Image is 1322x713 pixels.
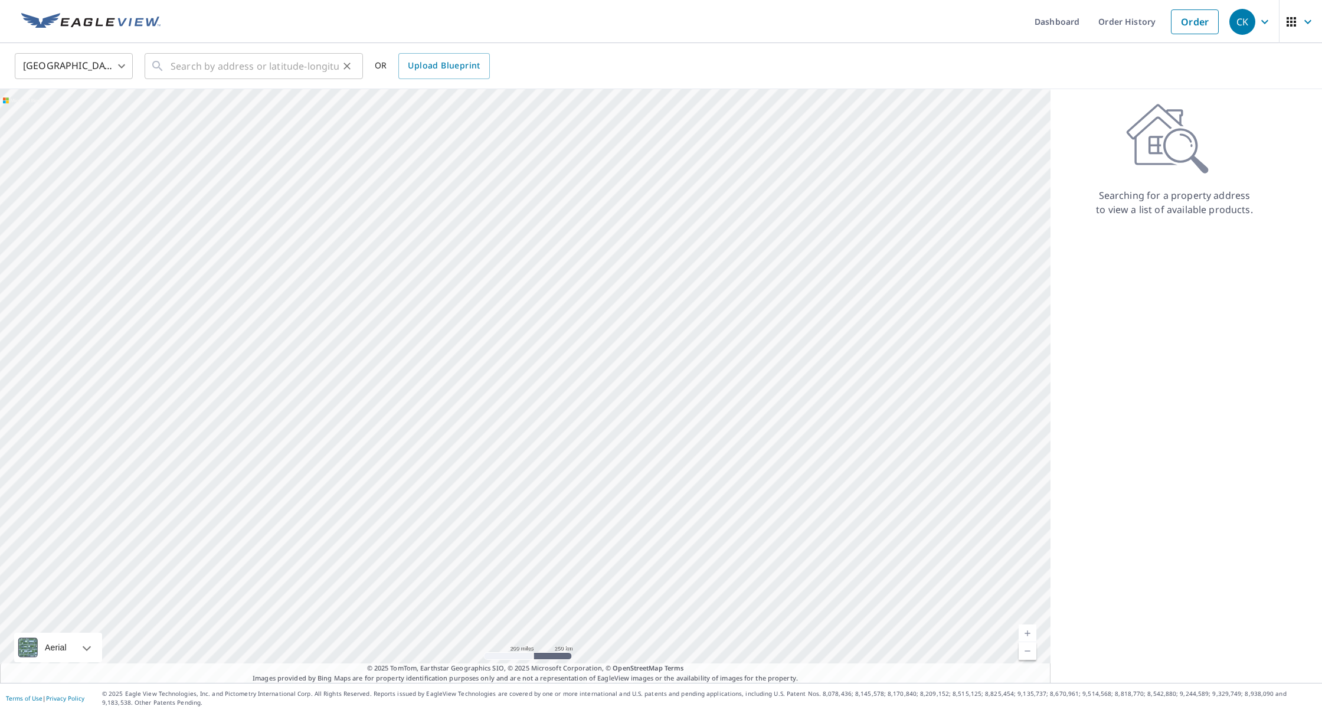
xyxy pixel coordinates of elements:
div: OR [375,53,490,79]
a: Upload Blueprint [398,53,489,79]
a: Terms of Use [6,694,42,702]
span: © 2025 TomTom, Earthstar Geographics SIO, © 2025 Microsoft Corporation, © [367,663,684,673]
a: OpenStreetMap [613,663,662,672]
button: Clear [339,58,355,74]
a: Order [1171,9,1219,34]
div: Aerial [14,633,102,662]
input: Search by address or latitude-longitude [171,50,339,83]
div: [GEOGRAPHIC_DATA] [15,50,133,83]
div: Aerial [41,633,70,662]
a: Privacy Policy [46,694,84,702]
img: EV Logo [21,13,161,31]
a: Terms [665,663,684,672]
p: Searching for a property address to view a list of available products. [1095,188,1254,217]
p: | [6,695,84,702]
div: CK [1229,9,1255,35]
p: © 2025 Eagle View Technologies, Inc. and Pictometry International Corp. All Rights Reserved. Repo... [102,689,1316,707]
a: Current Level 5, Zoom In [1019,624,1036,642]
a: Current Level 5, Zoom Out [1019,642,1036,660]
span: Upload Blueprint [408,58,480,73]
